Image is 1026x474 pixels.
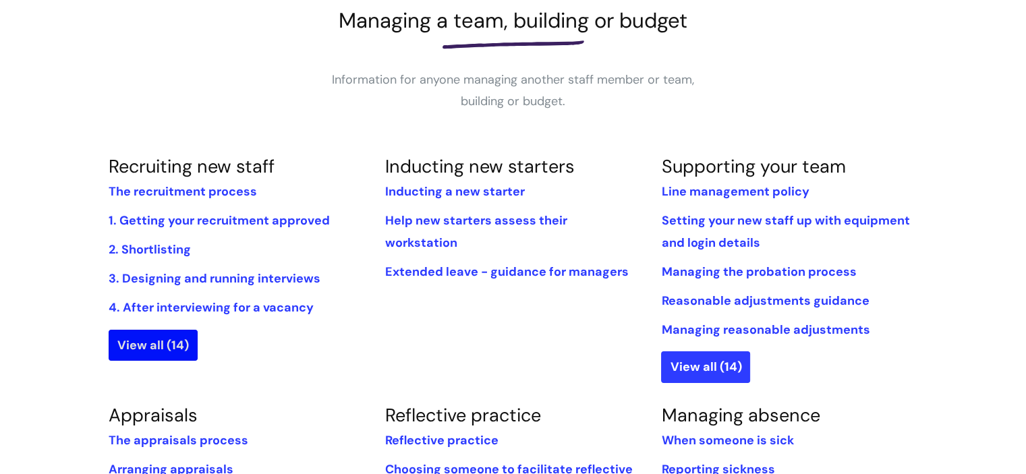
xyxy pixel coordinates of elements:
a: Recruiting new staff [109,154,275,178]
a: Setting your new staff up with equipment and login details [661,212,909,250]
a: Reflective practice [384,403,540,427]
a: Managing reasonable adjustments [661,322,870,338]
a: 1. Getting your recruitment approved [109,212,330,229]
a: Extended leave - guidance for managers [384,264,628,280]
a: Appraisals [109,403,198,427]
a: Managing absence [661,403,820,427]
a: Line management policy [661,183,809,200]
a: Managing the probation process [661,264,856,280]
a: View all (14) [109,330,198,361]
a: Reasonable adjustments guidance [661,293,869,309]
a: 2. Shortlisting [109,241,191,258]
a: View all (14) [661,351,750,382]
h1: Managing a team, building or budget [109,8,918,33]
p: Information for anyone managing another staff member or team, building or budget. [311,69,716,113]
a: Help new starters assess their workstation [384,212,567,250]
a: Inducting a new starter [384,183,524,200]
a: 4. After interviewing for a vacancy [109,299,314,316]
a: 3. Designing and running interviews [109,270,320,287]
a: The appraisals process [109,432,248,448]
a: Inducting new starters [384,154,574,178]
a: Reflective practice [384,432,498,448]
a: When someone is sick [661,432,793,448]
a: Supporting your team [661,154,845,178]
a: The recruitment process [109,183,257,200]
